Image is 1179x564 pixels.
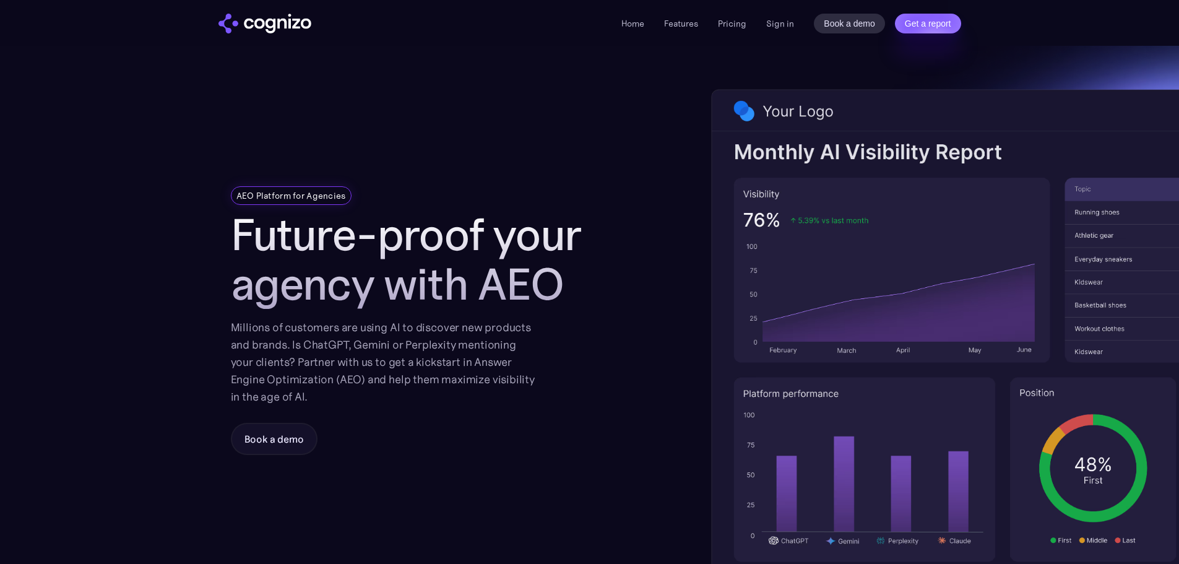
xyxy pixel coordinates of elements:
a: Home [621,18,644,29]
a: Pricing [718,18,746,29]
h1: Future-proof your agency with AEO [231,210,615,309]
img: cognizo logo [218,14,311,33]
div: Book a demo [244,432,304,446]
a: Book a demo [231,423,317,455]
div: Millions of customers are using AI to discover new products and brands. Is ChatGPT, Gemini or Per... [231,319,535,406]
a: Get a report [895,14,961,33]
div: AEO Platform for Agencies [236,189,346,202]
a: Features [664,18,698,29]
a: Sign in [766,16,794,31]
a: Book a demo [814,14,885,33]
a: home [218,14,311,33]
